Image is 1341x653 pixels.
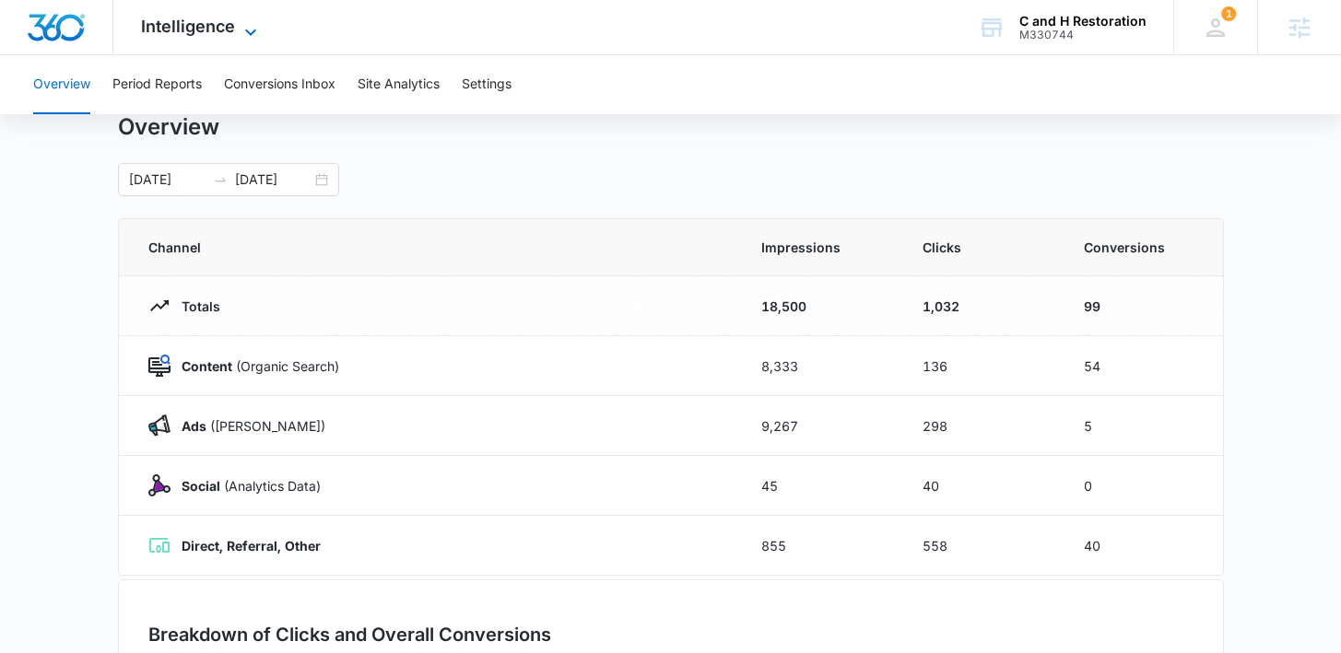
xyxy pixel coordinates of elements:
button: Site Analytics [358,55,440,114]
img: tab_keywords_by_traffic_grey.svg [183,107,198,122]
h1: Overview [118,113,219,141]
td: 9,267 [739,396,900,456]
div: Keywords by Traffic [204,109,311,121]
input: End date [235,169,312,190]
strong: Direct, Referral, Other [182,538,321,554]
p: ([PERSON_NAME]) [171,416,325,436]
td: 54 [1062,336,1223,396]
div: notifications count [1221,6,1236,21]
td: 40 [1062,516,1223,576]
img: logo_orange.svg [29,29,44,44]
span: to [213,172,228,187]
div: v 4.0.25 [52,29,90,44]
span: Clicks [923,238,1040,257]
strong: Ads [182,418,206,434]
p: (Organic Search) [171,356,339,376]
span: Channel [148,238,717,257]
strong: Social [182,478,220,494]
button: Settings [462,55,512,114]
img: Content [148,355,171,377]
td: 5 [1062,396,1223,456]
div: account id [1019,29,1147,41]
td: 136 [900,336,1062,396]
td: 855 [739,516,900,576]
div: account name [1019,14,1147,29]
img: tab_domain_overview_orange.svg [50,107,65,122]
td: 0 [1062,456,1223,516]
td: 8,333 [739,336,900,396]
img: Ads [148,414,171,437]
strong: Content [182,358,232,374]
span: Impressions [761,238,878,257]
img: website_grey.svg [29,48,44,63]
button: Overview [33,55,90,114]
span: 1 [1221,6,1236,21]
td: 18,500 [739,276,900,336]
span: Conversions [1084,238,1194,257]
td: 298 [900,396,1062,456]
td: 40 [900,456,1062,516]
div: Domain Overview [70,109,165,121]
td: 45 [739,456,900,516]
span: swap-right [213,172,228,187]
td: 558 [900,516,1062,576]
span: Intelligence [141,17,235,36]
p: Totals [171,297,220,316]
p: (Analytics Data) [171,476,321,496]
h3: Breakdown of Clicks and Overall Conversions [148,621,551,648]
div: Domain: [DOMAIN_NAME] [48,48,203,63]
button: Period Reports [112,55,202,114]
input: Start date [129,169,206,190]
td: 99 [1062,276,1223,336]
td: 1,032 [900,276,1062,336]
img: Social [148,474,171,496]
button: Conversions Inbox [224,55,335,114]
